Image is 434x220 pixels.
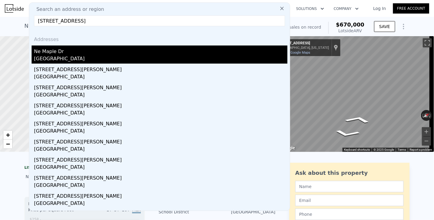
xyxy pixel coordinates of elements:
[421,110,424,121] button: Rotate counterclockwise
[34,136,287,146] div: [STREET_ADDRESS][PERSON_NAME]
[336,21,364,28] span: $670,000
[398,20,410,33] button: Show Options
[32,6,104,13] span: Search an address or region
[422,137,431,146] button: Zoom out
[24,165,145,171] div: LISTING & SALE HISTORY
[34,109,287,118] div: [GEOGRAPHIC_DATA]
[32,31,287,46] div: Addresses
[398,148,406,151] a: Terms (opens in new tab)
[28,207,85,216] div: Price per Square Foot
[34,15,285,26] input: Enter an address, city, region, neighborhood or zip code
[326,128,368,139] path: Go Southeast, N Dale Rd
[34,200,287,208] div: [GEOGRAPHIC_DATA]
[24,22,150,30] div: NE Maple Dr , [GEOGRAPHIC_DATA] , WA 98837
[34,91,287,100] div: [GEOGRAPHIC_DATA]
[295,195,404,206] input: Email
[275,36,434,152] div: Street View
[34,73,287,82] div: [GEOGRAPHIC_DATA]
[34,82,287,91] div: [STREET_ADDRESS][PERSON_NAME]
[34,164,287,172] div: [GEOGRAPHIC_DATA]
[34,154,287,164] div: [STREET_ADDRESS][PERSON_NAME]
[429,110,432,121] button: Rotate clockwise
[422,127,431,136] button: Zoom in
[3,140,12,149] a: Zoom out
[337,114,379,125] path: Go Northwest, N Grape Dr
[34,146,287,154] div: [GEOGRAPHIC_DATA]
[421,111,432,120] button: Reset the view
[24,171,145,182] div: No sales history record for this property.
[34,190,287,200] div: [STREET_ADDRESS][PERSON_NAME]
[329,3,364,14] button: Company
[278,51,310,55] a: View on Google Maps
[28,201,141,207] div: Houses Median Sale
[6,131,10,139] span: +
[374,21,395,32] button: SAVE
[34,46,287,55] div: Ne Maple Dr
[366,5,393,11] a: Log In
[34,127,287,136] div: [GEOGRAPHIC_DATA]
[34,182,287,190] div: [GEOGRAPHIC_DATA]
[34,118,287,127] div: [STREET_ADDRESS][PERSON_NAME]
[3,130,12,140] a: Zoom in
[393,3,429,14] a: Free Account
[34,172,287,182] div: [STREET_ADDRESS][PERSON_NAME]
[291,3,329,14] button: Solutions
[423,38,432,47] button: Toggle fullscreen view
[217,209,275,215] div: [GEOGRAPHIC_DATA]
[159,209,217,215] div: School District
[278,41,329,46] div: [STREET_ADDRESS]
[5,4,24,13] img: Lotside
[374,148,394,151] span: © 2025 Google
[334,44,338,51] a: Show location on map
[295,181,404,192] input: Name
[410,148,432,151] a: Report a problem
[34,64,287,73] div: [STREET_ADDRESS][PERSON_NAME]
[336,28,364,34] div: Lotside ARV
[295,169,404,177] div: Ask about this property
[34,55,287,64] div: [GEOGRAPHIC_DATA]
[275,36,434,152] div: Map
[295,209,404,220] input: Phone
[34,208,287,218] div: [STREET_ADDRESS]
[344,148,370,152] button: Keyboard shortcuts
[6,140,10,148] span: −
[34,100,287,109] div: [STREET_ADDRESS][PERSON_NAME]
[278,46,329,50] div: [GEOGRAPHIC_DATA], [US_STATE]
